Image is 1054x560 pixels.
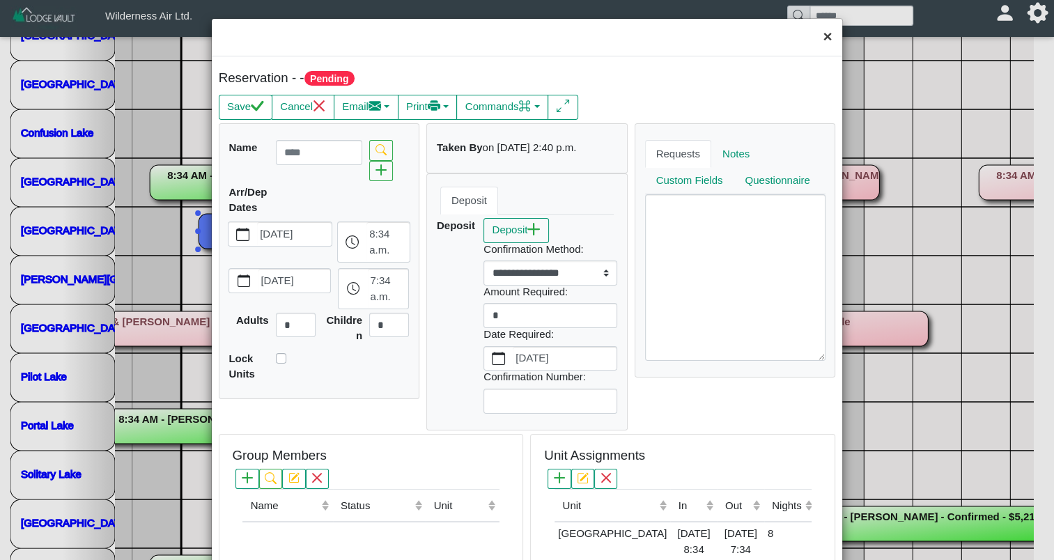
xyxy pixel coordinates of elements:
[483,286,617,298] h6: Amount Required:
[734,167,821,195] a: Questionnaire
[219,70,524,86] h5: Reservation - -
[544,448,645,464] h5: Unit Assignments
[548,95,578,120] button: arrows angle expand
[288,472,300,483] svg: pencil square
[326,314,362,342] b: Children
[645,140,711,168] a: Requests
[456,95,548,120] button: Commandscommand
[513,347,617,371] label: [DATE]
[232,448,326,464] h5: Group Members
[369,161,392,181] button: plus
[311,472,323,483] svg: x
[219,95,272,120] button: Savecheck
[437,219,475,231] b: Deposit
[228,222,257,246] button: calendar
[238,274,251,288] svg: calendar
[347,282,360,295] svg: clock
[229,269,258,293] button: calendar
[257,222,331,246] label: [DATE]
[346,235,359,249] svg: clock
[375,164,387,176] svg: plus
[306,469,329,489] button: x
[334,95,398,120] button: Emailenvelope fill
[562,498,656,514] div: Unit
[375,144,387,155] svg: search
[242,472,253,483] svg: plus
[483,141,577,153] i: on [DATE] 2:40 p.m.
[554,472,565,483] svg: plus
[594,469,617,489] button: x
[492,352,505,365] svg: calendar
[600,472,612,483] svg: x
[527,223,541,236] svg: plus
[548,469,571,489] button: plus
[228,352,255,380] b: Lock Units
[679,498,703,514] div: In
[437,141,483,153] b: Taken By
[398,95,458,120] button: Printprinter fill
[368,269,409,308] label: 7:34 a.m.
[571,469,594,489] button: pencil square
[339,269,367,308] button: clock
[577,472,588,483] svg: pencil square
[341,498,411,514] div: Status
[483,328,617,341] h6: Date Required:
[518,100,532,113] svg: command
[236,314,269,326] b: Adults
[434,498,485,514] div: Unit
[484,347,513,371] button: calendar
[366,222,409,261] label: 8:34 a.m.
[711,140,761,168] a: Notes
[313,100,326,113] svg: x
[812,19,842,56] button: Close
[282,469,305,489] button: pencil square
[235,469,258,489] button: plus
[251,100,264,113] svg: check
[772,498,802,514] div: Nights
[483,371,617,383] h6: Confirmation Number:
[557,100,570,113] svg: arrows angle expand
[369,140,392,160] button: search
[483,243,617,256] h6: Confirmation Method:
[228,141,257,153] b: Name
[272,95,334,120] button: Cancelx
[369,100,382,113] svg: envelope fill
[251,498,318,514] div: Name
[483,218,549,243] button: Depositplus
[228,186,267,214] b: Arr/Dep Dates
[338,222,366,261] button: clock
[265,472,276,483] svg: search
[725,498,750,514] div: Out
[259,469,282,489] button: search
[258,269,331,293] label: [DATE]
[440,187,498,215] a: Deposit
[428,100,441,113] svg: printer fill
[236,228,249,241] svg: calendar
[645,167,734,195] a: Custom Fields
